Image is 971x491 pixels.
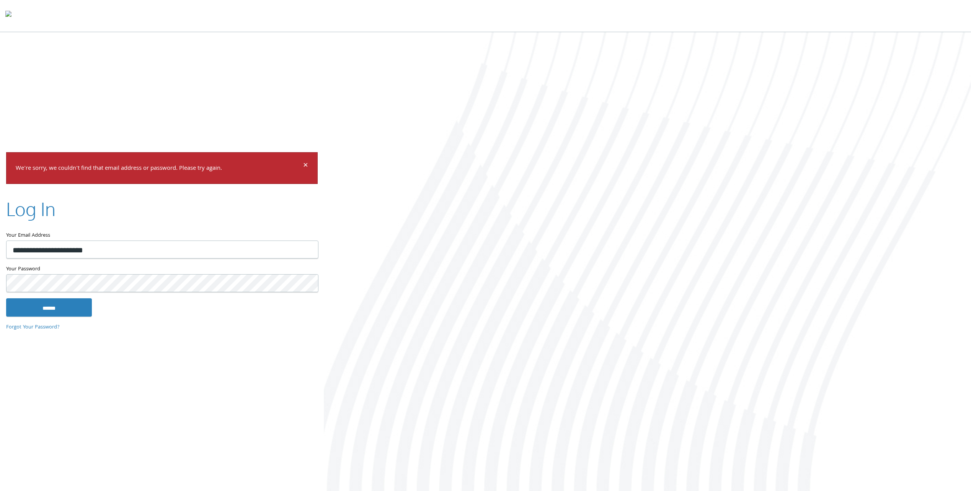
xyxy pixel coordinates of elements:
[16,163,302,174] p: We're sorry, we couldn't find that email address or password. Please try again.
[303,162,308,171] button: Dismiss alert
[6,323,60,332] a: Forgot Your Password?
[5,8,11,23] img: todyl-logo-dark.svg
[6,265,318,274] label: Your Password
[303,159,308,174] span: ×
[6,196,55,222] h2: Log In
